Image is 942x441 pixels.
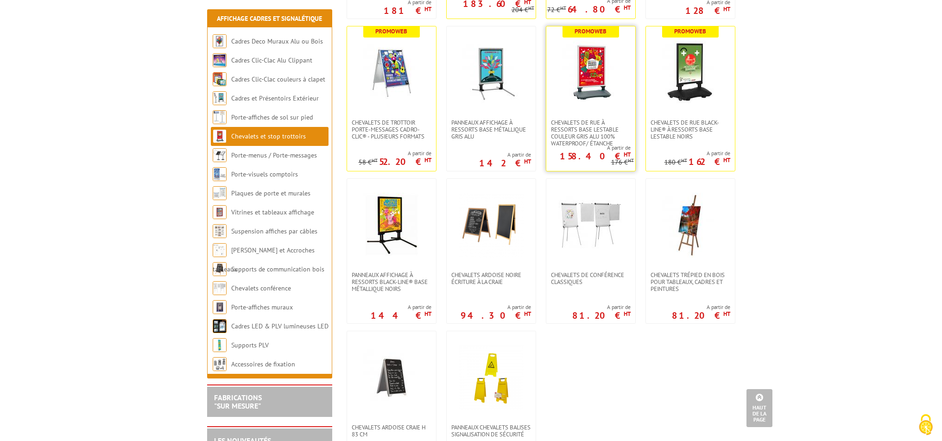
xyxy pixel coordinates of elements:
[624,151,631,158] sup: HT
[231,303,293,311] a: Porte-affiches muraux
[231,322,329,330] a: Cadres LED & PLV lumineuses LED
[213,243,227,257] img: Cimaises et Accroches tableaux
[231,208,314,216] a: Vitrines et tableaux affichage
[231,284,291,292] a: Chevalets conférence
[359,150,431,157] span: A partir de
[424,156,431,164] sup: HT
[213,300,227,314] img: Porte-affiches muraux
[231,341,269,349] a: Supports PLV
[528,5,534,11] sup: HT
[359,40,424,105] img: Chevalets de trottoir porte-messages Cadro-Clic® - Plusieurs formats
[572,313,631,318] p: 81.20 €
[359,159,378,166] p: 58 €
[746,389,772,427] a: Haut de la page
[372,157,378,164] sup: HT
[672,303,730,311] span: A partir de
[231,189,310,197] a: Plaques de porte et murales
[575,27,607,35] b: Promoweb
[560,153,631,159] p: 158.40 €
[723,310,730,318] sup: HT
[611,159,634,166] p: 176 €
[646,271,735,292] a: Chevalets Trépied en bois pour tableaux, cadres et peintures
[231,75,325,83] a: Cadres Clic-Clac couleurs à clapet
[689,159,730,164] p: 162 €
[723,156,730,164] sup: HT
[347,119,436,140] a: Chevalets de trottoir porte-messages Cadro-Clic® - Plusieurs formats
[213,246,315,273] a: [PERSON_NAME] et Accroches tableaux
[547,6,566,13] p: 72 €
[459,345,524,410] img: Panneaux Chevalets Balises Signalisation de sécurité
[658,193,723,258] img: Chevalets Trépied en bois pour tableaux, cadres et peintures
[451,119,531,140] span: Panneaux affichage à ressorts base métallique Gris Alu
[347,424,436,438] a: Chevalets ardoise craie H 83 cm
[451,271,531,285] span: Chevalets Ardoise Noire écriture à la craie
[359,193,424,258] img: Panneaux affichage à ressorts Black-Line® base métallique Noirs
[371,313,431,318] p: 144 €
[231,56,312,64] a: Cadres Clic-Clac Alu Clippant
[231,360,295,368] a: Accessoires de fixation
[359,345,424,410] img: Chevalets ardoise craie H 83 cm
[213,110,227,124] img: Porte-affiches de sol sur pied
[664,159,687,166] p: 180 €
[371,303,431,311] span: A partir de
[560,5,566,11] sup: HT
[551,271,631,285] span: Chevalets de Conférence Classiques
[685,8,730,13] p: 128 €
[231,113,313,121] a: Porte-affiches de sol sur pied
[231,151,317,159] a: Porte-menus / Porte-messages
[524,310,531,318] sup: HT
[375,27,407,35] b: Promoweb
[447,424,536,438] a: Panneaux Chevalets Balises Signalisation de sécurité
[568,6,631,12] p: 64.80 €
[352,424,431,438] span: Chevalets ardoise craie H 83 cm
[213,186,227,200] img: Plaques de porte et murales
[664,150,730,157] span: A partir de
[461,313,531,318] p: 94.30 €
[651,119,730,140] span: Chevalets de rue Black-Line® à ressorts base lestable Noirs
[213,205,227,219] img: Vitrines et tableaux affichage
[463,1,531,6] p: 183.60 €
[447,271,536,285] a: Chevalets Ardoise Noire écriture à la craie
[231,37,323,45] a: Cadres Deco Muraux Alu ou Bois
[572,303,631,311] span: A partir de
[213,224,227,238] img: Suspension affiches par câbles
[213,319,227,333] img: Cadres LED & PLV lumineuses LED
[524,157,531,165] sup: HT
[231,265,324,273] a: Supports de communication bois
[558,40,623,105] img: Chevalets de rue à ressorts base lestable couleur Gris Alu 100% waterproof/ étanche
[546,119,635,147] a: Chevalets de rue à ressorts base lestable couleur Gris Alu 100% waterproof/ étanche
[628,157,634,164] sup: HT
[447,119,536,140] a: Panneaux affichage à ressorts base métallique Gris Alu
[546,271,635,285] a: Chevalets de Conférence Classiques
[352,271,431,292] span: Panneaux affichage à ressorts Black-Line® base métallique Noirs
[352,119,431,140] span: Chevalets de trottoir porte-messages Cadro-Clic® - Plusieurs formats
[546,144,631,151] span: A partir de
[558,193,623,258] img: Chevalets de Conférence Classiques
[231,227,317,235] a: Suspension affiches par câbles
[551,119,631,147] span: Chevalets de rue à ressorts base lestable couleur Gris Alu 100% waterproof/ étanche
[914,413,937,436] img: Cookies (fenêtre modale)
[479,151,531,158] span: A partir de
[479,160,531,166] p: 142 €
[213,338,227,352] img: Supports PLV
[213,148,227,162] img: Porte-menus / Porte-messages
[213,53,227,67] img: Cadres Clic-Clac Alu Clippant
[459,193,524,258] img: Chevalets Ardoise Noire écriture à la craie
[213,167,227,181] img: Porte-visuels comptoirs
[723,5,730,13] sup: HT
[674,27,706,35] b: Promoweb
[213,91,227,105] img: Cadres et Présentoirs Extérieur
[646,119,735,140] a: Chevalets de rue Black-Line® à ressorts base lestable Noirs
[214,393,262,410] a: FABRICATIONS"Sur Mesure"
[681,157,687,164] sup: HT
[213,34,227,48] img: Cadres Deco Muraux Alu ou Bois
[459,40,524,105] img: Panneaux affichage à ressorts base métallique Gris Alu
[213,72,227,86] img: Cadres Clic-Clac couleurs à clapet
[424,310,431,318] sup: HT
[231,170,298,178] a: Porte-visuels comptoirs
[451,424,531,438] span: Panneaux Chevalets Balises Signalisation de sécurité
[231,94,319,102] a: Cadres et Présentoirs Extérieur
[384,8,431,13] p: 181 €
[424,5,431,13] sup: HT
[651,271,730,292] span: Chevalets Trépied en bois pour tableaux, cadres et peintures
